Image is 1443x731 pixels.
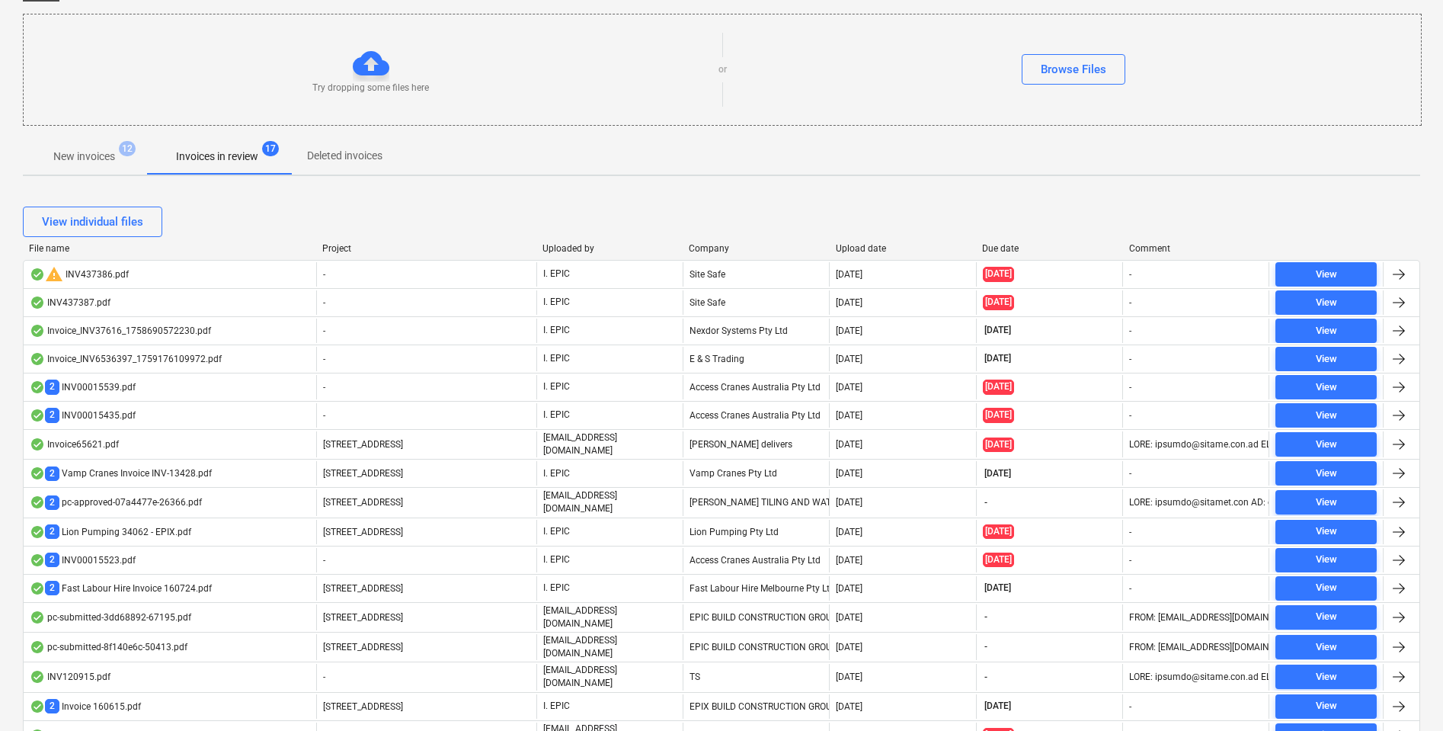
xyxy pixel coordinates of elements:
div: pc-submitted-8f140e6c-50413.pdf [30,641,187,653]
div: Access Cranes Australia Pty Ltd [683,403,829,428]
p: New invoices [53,149,115,165]
div: View [1316,379,1337,396]
div: - [1129,269,1131,280]
p: [EMAIL_ADDRESS][DOMAIN_NAME] [543,664,677,690]
button: Browse Files [1022,54,1125,85]
div: OCR finished [30,611,45,624]
div: OCR finished [30,268,45,281]
span: - [983,671,989,684]
div: Due date [982,243,1116,254]
div: [PERSON_NAME] TILING AND WATERPROOFING [683,489,829,515]
span: - [983,496,989,509]
button: View [1275,375,1377,399]
div: OCR finished [30,467,45,479]
div: INV00015435.pdf [30,408,136,422]
p: I. EPIC [543,352,570,365]
p: I. EPIC [543,553,570,566]
div: View [1316,351,1337,368]
div: OCR finished [30,297,45,309]
div: INV437386.pdf [30,265,129,284]
div: Try dropping some files hereorBrowse Files [23,14,1422,126]
span: 76 Beach Rd, Sandringham [323,497,403,508]
div: Invoice_INV37616_1758690572230.pdf [30,325,211,337]
button: View [1275,319,1377,343]
p: or [718,63,727,76]
div: Vamp Cranes Invoice INV-13428.pdf [30,466,212,481]
button: View [1275,347,1377,371]
span: 76 Beach Rd, Sandringham [323,439,403,450]
div: [DATE] [836,297,862,308]
div: OCR finished [30,554,45,566]
div: pc-submitted-3dd68892-67195.pdf [30,611,191,624]
button: View individual files [23,207,162,237]
span: - [983,640,989,653]
div: [DATE] [836,269,862,280]
span: 2 [45,524,59,539]
span: 17 [262,141,279,156]
p: [EMAIL_ADDRESS][DOMAIN_NAME] [543,604,677,630]
button: View [1275,461,1377,486]
div: Nexdor Systems Pty Ltd [683,319,829,343]
div: Invoice 160615.pdf [30,699,141,713]
span: 2 [45,553,59,567]
div: OCR finished [30,496,45,508]
div: [DATE] [836,672,862,682]
span: [DATE] [983,352,1013,365]
span: - [983,611,989,624]
span: [DATE] [983,380,1014,394]
span: - [323,410,325,421]
p: I. EPIC [543,409,570,422]
div: - [1129,583,1131,594]
div: Comment [1129,243,1263,254]
div: Fast Labour Hire Melbourne Pty Ltd [683,576,829,601]
button: View [1275,665,1377,689]
span: 248 Bay Rd, Sandringham [323,642,403,652]
div: INV00015523.pdf [30,553,136,567]
div: View [1316,639,1337,656]
div: Company [689,243,823,254]
div: pc-approved-07a4477e-26366.pdf [30,495,202,510]
div: - [1129,325,1131,336]
span: 2 [45,699,59,713]
div: View [1316,668,1337,686]
span: 76 Beach Rd, Sandringham [323,527,403,537]
div: Project [322,243,530,254]
div: EPIX BUILD CONSTRUCTION GROUP PTY LTD [683,694,829,719]
p: I. EPIC [543,525,570,538]
div: [DATE] [836,439,862,450]
span: [DATE] [983,524,1014,539]
div: - [1129,382,1131,393]
button: View [1275,403,1377,428]
button: View [1275,262,1377,287]
span: [DATE] [983,467,1013,480]
div: File name [29,243,310,254]
button: View [1275,635,1377,659]
button: View [1275,605,1377,630]
div: View [1316,266,1337,284]
div: Upload date [836,243,970,254]
div: Invoice65621.pdf [30,438,119,450]
p: I. EPIC [543,296,570,309]
div: View [1316,407,1337,425]
button: View [1275,694,1377,719]
span: [DATE] [983,553,1014,567]
div: View [1316,697,1337,715]
div: View [1316,436,1337,454]
div: INV00015539.pdf [30,380,136,394]
div: OCR finished [30,409,45,422]
div: Site Safe [683,262,829,287]
p: [EMAIL_ADDRESS][DOMAIN_NAME] [543,431,677,457]
div: TS [683,664,829,690]
div: INV437387.pdf [30,297,110,309]
div: OCR finished [30,641,45,653]
span: [DATE] [983,582,1013,595]
div: [DATE] [836,497,862,508]
button: View [1275,290,1377,315]
div: [DATE] [836,583,862,594]
p: Invoices in review [176,149,258,165]
div: View [1316,523,1337,540]
span: [DATE] [983,408,1014,422]
span: 2 [45,380,59,394]
span: [DATE] [983,700,1013,713]
div: [DATE] [836,555,862,566]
